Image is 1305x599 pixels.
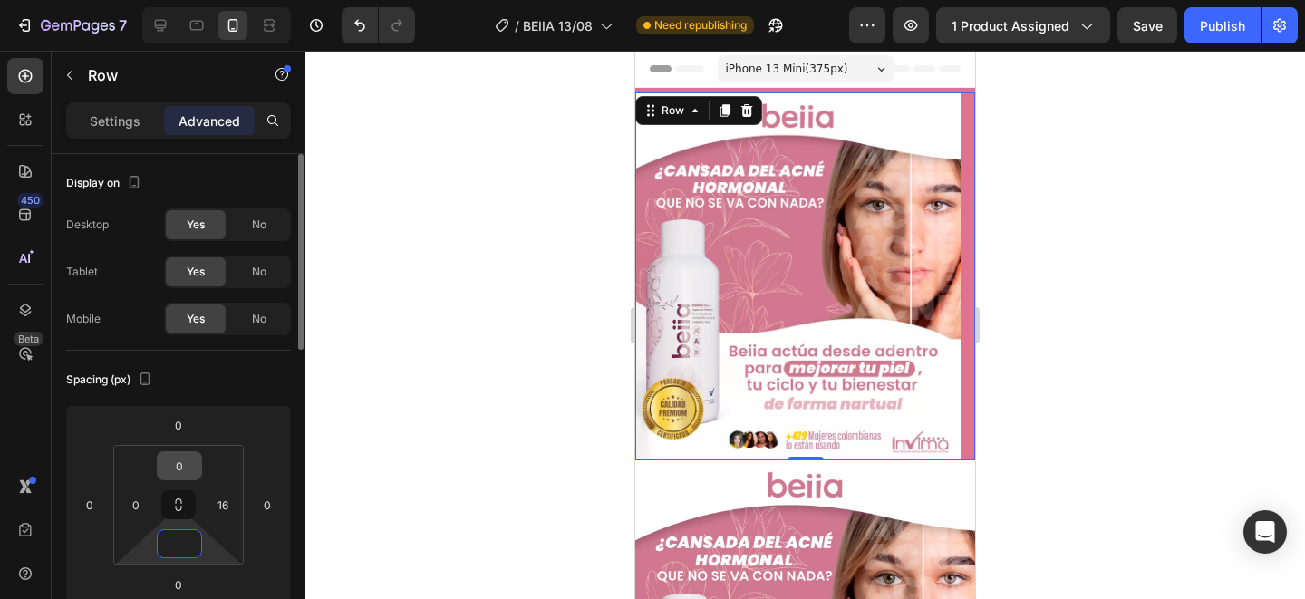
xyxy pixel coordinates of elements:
[952,16,1069,35] span: 1 product assigned
[161,452,198,479] input: 0px
[66,264,98,280] div: Tablet
[1184,7,1261,43] button: Publish
[1243,510,1287,554] div: Open Intercom Messenger
[209,491,237,518] input: l
[515,16,519,35] span: /
[635,51,975,599] iframe: Design area
[1133,18,1163,34] span: Save
[160,411,197,439] input: 0
[936,7,1110,43] button: 1 product assigned
[66,368,156,392] div: Spacing (px)
[17,193,43,208] div: 450
[252,264,266,280] span: No
[122,491,150,518] input: 0px
[342,7,415,43] div: Undo/Redo
[76,491,103,518] input: 0
[119,14,127,36] p: 7
[187,311,205,327] span: Yes
[1117,7,1177,43] button: Save
[160,571,197,598] input: 0
[252,311,266,327] span: No
[14,332,43,346] div: Beta
[1200,16,1245,35] div: Publish
[90,111,140,130] p: Settings
[179,111,240,130] p: Advanced
[654,17,747,34] span: Need republishing
[523,16,593,35] span: BEIIA 13/08
[254,491,281,518] input: 0
[88,64,242,86] p: Row
[66,217,109,233] div: Desktop
[252,217,266,233] span: No
[187,264,205,280] span: Yes
[66,311,101,327] div: Mobile
[187,217,205,233] span: Yes
[7,7,135,43] button: 7
[66,171,145,196] div: Display on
